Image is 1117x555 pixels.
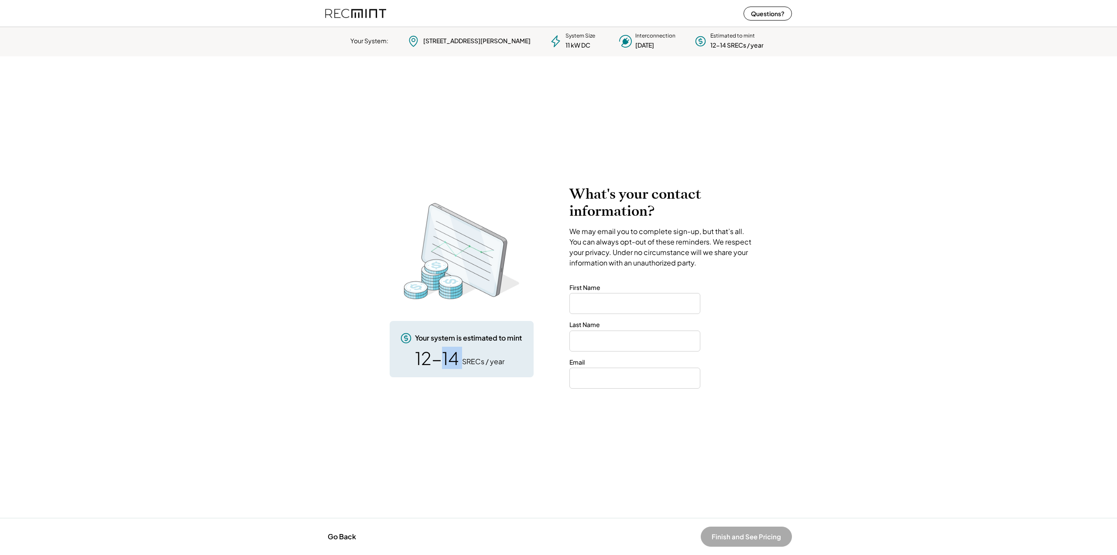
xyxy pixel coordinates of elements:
div: First Name [569,283,600,292]
button: Finish and See Pricing [701,527,792,547]
button: Questions? [744,7,792,21]
img: RecMintArtboard%203%20copy%204.png [392,199,531,303]
div: 12-14 SRECs / year [710,41,764,50]
div: [STREET_ADDRESS][PERSON_NAME] [423,37,531,45]
div: Interconnection [635,32,675,40]
div: Email [569,358,585,367]
div: [DATE] [635,41,654,50]
div: System Size [565,32,595,40]
div: 11 kW DC [565,41,590,50]
div: SRECs / year [462,357,504,366]
div: 12-14 [415,349,459,367]
div: Your System: [350,37,388,45]
img: recmint-logotype%403x%20%281%29.jpeg [325,2,386,25]
button: Go Back [325,527,359,546]
div: Estimated to mint [710,32,755,40]
div: Last Name [569,321,600,329]
h2: What's your contact information? [569,186,755,220]
div: We may email you to complete sign-up, but that’s all. You can always opt-out of these reminders. ... [569,226,755,268]
div: Your system is estimated to mint [415,333,522,343]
